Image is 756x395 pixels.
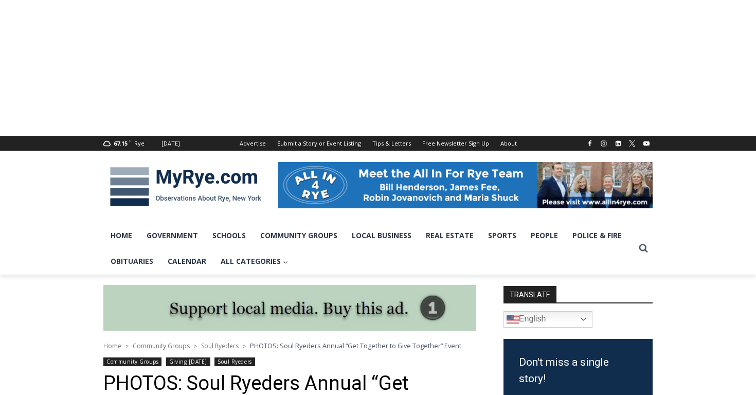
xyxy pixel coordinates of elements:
a: Facebook [584,137,596,150]
a: Submit a Story or Event Listing [272,136,367,151]
a: Home [103,223,139,248]
nav: Secondary Navigation [234,136,523,151]
a: Community Groups [133,342,190,350]
a: Advertise [234,136,272,151]
a: Community Groups [253,223,345,248]
a: About [495,136,523,151]
a: Community Groups [103,357,161,366]
a: Soul Ryeders [201,342,239,350]
a: X [626,137,638,150]
a: Calendar [160,248,213,274]
a: Free Newsletter Sign Up [417,136,495,151]
img: All in for Rye [278,162,653,208]
a: Sports [481,223,524,248]
a: All Categories [213,248,295,274]
a: Schools [205,223,253,248]
nav: Breadcrumbs [103,340,476,351]
div: [DATE] [161,139,180,148]
img: en [507,313,519,326]
a: Obituaries [103,248,160,274]
a: Tips & Letters [367,136,417,151]
a: Instagram [598,137,610,150]
span: PHOTOS: Soul Ryeders Annual “Get Together to Give Together” Event [250,341,461,350]
a: Police & Fire [565,223,629,248]
h3: Don't miss a single story! [519,354,637,387]
a: Soul Ryeders [214,357,255,366]
a: Real Estate [419,223,481,248]
span: > [194,343,197,350]
a: Linkedin [612,137,624,150]
a: Giving [DATE] [166,357,210,366]
button: View Search Form [634,239,653,258]
nav: Primary Navigation [103,223,634,275]
strong: TRANSLATE [503,286,556,302]
a: English [503,311,592,328]
span: F [129,138,132,143]
a: People [524,223,565,248]
img: support local media, buy this ad [103,285,476,331]
a: Local Business [345,223,419,248]
a: Government [139,223,205,248]
span: > [125,343,129,350]
span: 67.15 [114,139,128,147]
span: > [243,343,246,350]
span: All Categories [221,256,288,267]
a: Home [103,342,121,350]
div: Rye [134,139,145,148]
img: MyRye.com [103,160,268,213]
a: YouTube [640,137,653,150]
